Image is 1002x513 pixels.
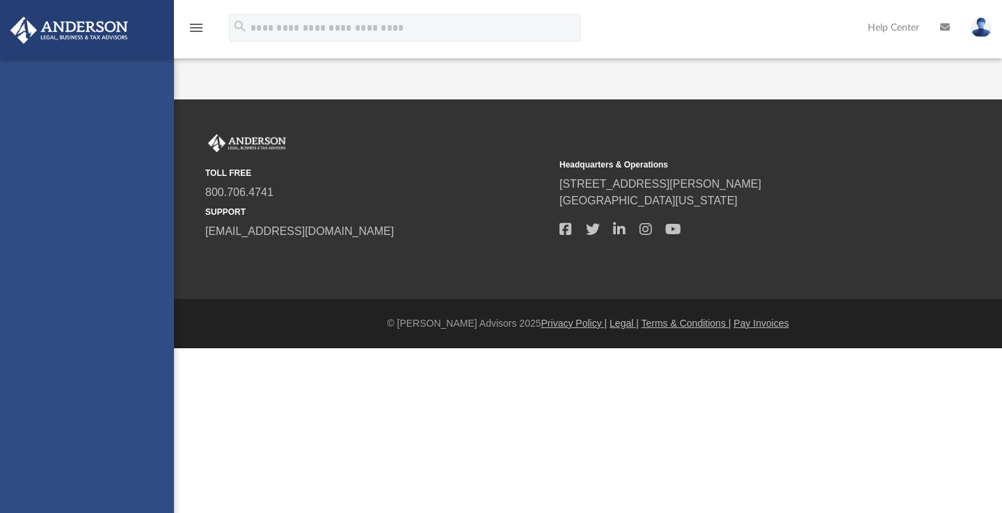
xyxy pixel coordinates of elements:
img: User Pic [971,17,992,38]
a: Terms & Conditions | [642,318,731,329]
small: TOLL FREE [205,167,550,179]
i: menu [188,19,205,36]
div: © [PERSON_NAME] Advisors 2025 [174,316,1002,331]
a: [STREET_ADDRESS][PERSON_NAME] [559,178,761,190]
a: Legal | [610,318,639,329]
a: Privacy Policy | [541,318,607,329]
img: Anderson Advisors Platinum Portal [6,17,132,44]
a: 800.706.4741 [205,186,273,198]
a: menu [188,26,205,36]
a: [GEOGRAPHIC_DATA][US_STATE] [559,195,738,206]
a: [EMAIL_ADDRESS][DOMAIN_NAME] [205,225,394,237]
a: Pay Invoices [733,318,788,329]
i: search [232,19,248,34]
img: Anderson Advisors Platinum Portal [205,134,289,152]
small: SUPPORT [205,206,550,218]
small: Headquarters & Operations [559,158,904,171]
